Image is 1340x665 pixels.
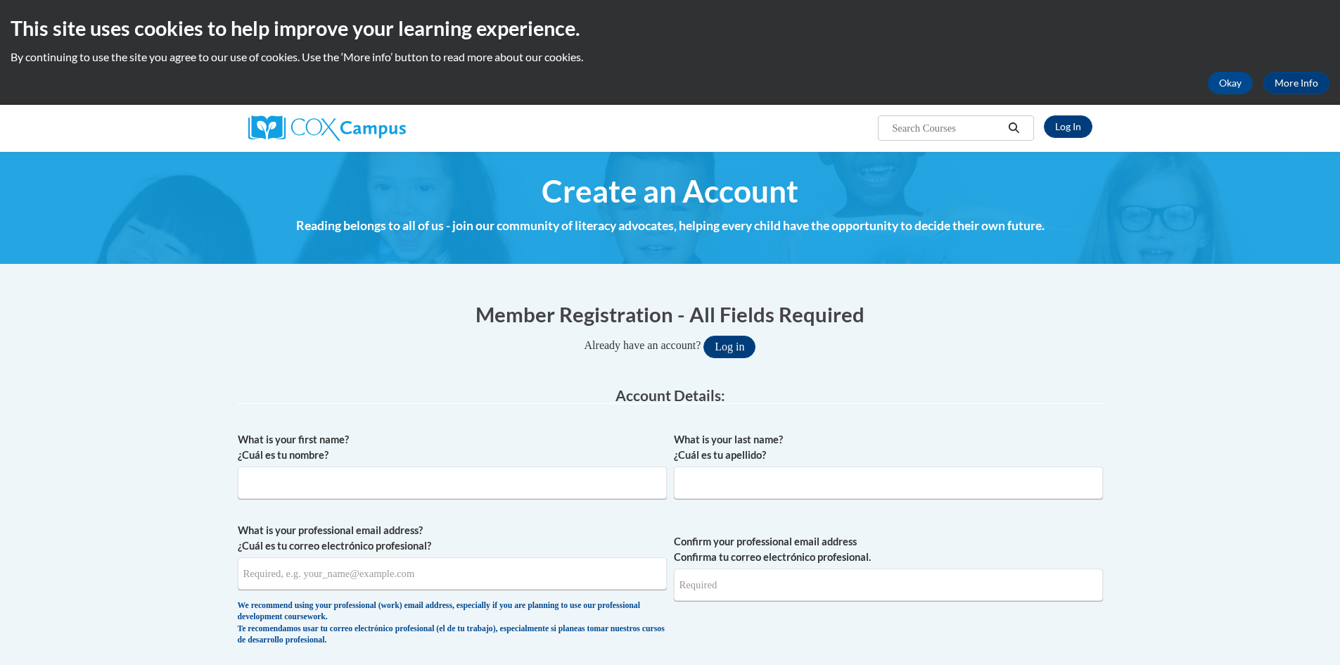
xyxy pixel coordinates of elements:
h1: Member Registration - All Fields Required [238,300,1103,329]
label: What is your first name? ¿Cuál es tu nombre? [238,432,667,463]
span: Account Details: [615,386,725,404]
input: Metadata input [238,467,667,499]
input: Metadata input [674,467,1103,499]
h2: This site uses cookies to help improve your learning experience. [11,14,1329,42]
label: What is your last name? ¿Cuál es tu apellido? [674,432,1103,463]
input: Search Courses [891,120,1003,137]
label: What is your professional email address? ¿Cuál es tu correo electrónico profesional? [238,523,667,554]
span: Create an Account [542,172,798,210]
p: By continuing to use the site you agree to our use of cookies. Use the ‘More info’ button to read... [11,49,1329,65]
h4: Reading belongs to all of us - join our community of literacy advocates, helping every child have... [238,217,1103,235]
div: We recommend using your professional (work) email address, especially if you are planning to use ... [238,600,667,647]
span: Already have an account? [585,339,701,351]
button: Log in [703,336,755,358]
a: More Info [1263,72,1329,94]
button: Search [1003,120,1024,137]
input: Required [674,569,1103,601]
input: Metadata input [238,557,667,590]
a: Log In [1044,115,1092,138]
img: Cox Campus [248,115,406,141]
label: Confirm your professional email address Confirma tu correo electrónico profesional. [674,534,1103,565]
button: Okay [1208,72,1253,94]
